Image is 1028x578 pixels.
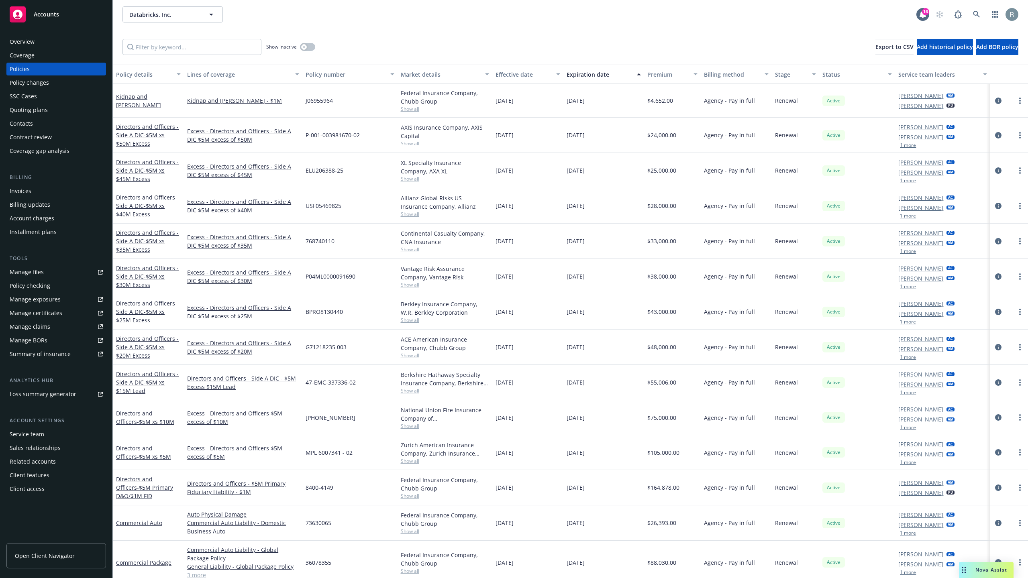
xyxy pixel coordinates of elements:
[401,229,489,246] div: Continental Casualty Company, CNA Insurance
[701,65,772,84] button: Billing method
[898,488,943,497] a: [PERSON_NAME]
[976,43,1018,51] span: Add BOR policy
[775,307,798,316] span: Renewal
[496,131,514,139] span: [DATE]
[950,6,966,22] a: Report a Bug
[496,70,551,79] div: Effective date
[401,281,489,288] span: Show all
[826,344,842,351] span: Active
[116,93,161,109] a: Kidnap and [PERSON_NAME]
[898,309,943,318] a: [PERSON_NAME]
[129,10,199,19] span: Databricks, Inc.
[401,175,489,182] span: Show all
[116,70,172,79] div: Policy details
[187,162,299,179] a: Excess - Directors and Officers - Side A DIC $5M excess of $45M
[6,90,106,103] a: SSC Cases
[10,76,49,89] div: Policy changes
[184,65,302,84] button: Lines of coverage
[900,143,916,148] button: 1 more
[993,378,1003,387] a: circleInformation
[496,96,514,105] span: [DATE]
[6,131,106,144] a: Contract review
[401,89,489,106] div: Federal Insurance Company, Chubb Group
[306,131,360,139] span: P-001-003981670-02
[775,96,798,105] span: Renewal
[10,320,50,333] div: Manage claims
[898,405,943,413] a: [PERSON_NAME]
[10,131,52,144] div: Contract review
[187,268,299,285] a: Excess - Directors and Officers - Side A DIC $5M excess of $30M
[647,201,676,210] span: $28,000.00
[6,185,106,197] a: Invoices
[10,293,61,306] div: Manage exposures
[34,11,59,18] span: Accounts
[10,334,47,347] div: Manage BORs
[187,545,299,562] a: Commercial Auto Liability - Global Package Policy
[10,198,50,211] div: Billing updates
[704,343,755,351] span: Agency - Pay in full
[900,531,916,535] button: 1 more
[704,131,755,139] span: Agency - Pay in full
[647,378,676,387] span: $55,006.00
[6,226,106,238] a: Installment plans
[898,229,943,237] a: [PERSON_NAME]
[306,70,385,79] div: Policy number
[122,6,223,22] button: Databricks, Inc.
[401,159,489,175] div: XL Specialty Insurance Company, AXA XL
[187,303,299,320] a: Excess - Directors and Officers - Side A DIC $5M excess of $25M
[116,475,173,500] a: Directors and Officers
[10,104,48,116] div: Quoting plans
[1015,166,1025,175] a: more
[116,484,173,500] span: - $5M Primary D&O/$1M FID
[775,272,798,281] span: Renewal
[6,279,106,292] a: Policy checking
[993,96,1003,106] a: circleInformation
[10,63,30,75] div: Policies
[116,202,165,218] span: - $5M xs $40M Excess
[401,317,489,324] span: Show all
[10,307,62,320] div: Manage certificates
[898,274,943,283] a: [PERSON_NAME]
[704,307,755,316] span: Agency - Pay in full
[647,237,676,245] span: $33,000.00
[898,239,943,247] a: [PERSON_NAME]
[898,550,943,558] a: [PERSON_NAME]
[976,39,1018,55] button: Add BOR policy
[900,320,916,324] button: 1 more
[401,528,489,535] span: Show all
[898,102,943,110] a: [PERSON_NAME]
[187,70,290,79] div: Lines of coverage
[187,339,299,356] a: Excess - Directors and Officers - Side A DIC $5M excess of $20M
[187,409,299,426] a: Excess - Directors and Officers $5M excess of $10M
[10,90,37,103] div: SSC Cases
[898,204,943,212] a: [PERSON_NAME]
[993,558,1003,567] a: circleInformation
[1015,448,1025,457] a: more
[187,96,299,105] a: Kidnap and [PERSON_NAME] - $1M
[898,478,943,487] a: [PERSON_NAME]
[6,117,106,130] a: Contacts
[187,444,299,461] a: Excess - Directors and Officers $5M excess of $5M
[993,448,1003,457] a: circleInformation
[187,479,299,488] a: Directors and Officers - $5M Primary
[826,379,842,386] span: Active
[187,233,299,250] a: Excess - Directors and Officers - Side A DIC $5M excess of $35M
[116,335,179,359] a: Directors and Officers - Side A DIC
[644,65,701,84] button: Premium
[116,370,179,395] a: Directors and Officers - Side A DIC
[898,168,943,177] a: [PERSON_NAME]
[10,117,33,130] div: Contacts
[900,178,916,183] button: 1 more
[401,194,489,211] div: Allianz Global Risks US Insurance Company, Allianz
[819,65,895,84] button: Status
[492,65,563,84] button: Effective date
[922,8,929,15] div: 16
[775,378,798,387] span: Renewal
[401,406,489,423] div: National Union Fire Insurance Company of [GEOGRAPHIC_DATA], [GEOGRAPHIC_DATA], AIG
[567,378,585,387] span: [DATE]
[875,39,914,55] button: Export to CSV
[306,166,343,175] span: ELU206388-25
[900,355,916,360] button: 1 more
[6,63,106,75] a: Policies
[900,284,916,289] button: 1 more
